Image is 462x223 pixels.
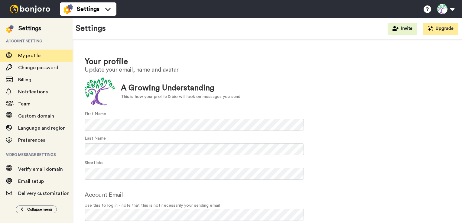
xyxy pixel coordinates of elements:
[18,77,31,82] span: Billing
[27,207,52,212] span: Collapse menu
[18,138,45,143] span: Preferences
[85,135,106,142] label: Last Name
[18,114,54,118] span: Custom domain
[85,190,123,199] label: Account Email
[7,5,53,13] img: bj-logo-header-white.svg
[63,4,73,14] img: settings-colored.svg
[76,24,106,33] h1: Settings
[423,23,458,35] button: Upgrade
[85,202,450,209] span: Use this to log in - note that this is not necessarily your sending email
[6,25,14,33] img: settings-colored.svg
[18,179,44,184] span: Email setup
[85,57,450,66] h1: Your profile
[18,53,41,58] span: My profile
[18,126,66,131] span: Language and region
[18,191,70,196] span: Delivery customization
[85,111,106,117] label: First Name
[18,102,31,106] span: Team
[388,23,417,35] button: Invite
[16,205,57,213] button: Collapse menu
[121,94,240,100] div: This is how your profile & bio will look on messages you send
[85,66,450,73] h2: Update your email, name and avatar
[77,5,99,13] span: Settings
[18,24,41,33] div: Settings
[121,82,240,94] div: A Growing Understanding
[18,65,58,70] span: Change password
[18,89,48,94] span: Notifications
[18,167,63,172] span: Verify email domain
[85,160,103,166] label: Short bio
